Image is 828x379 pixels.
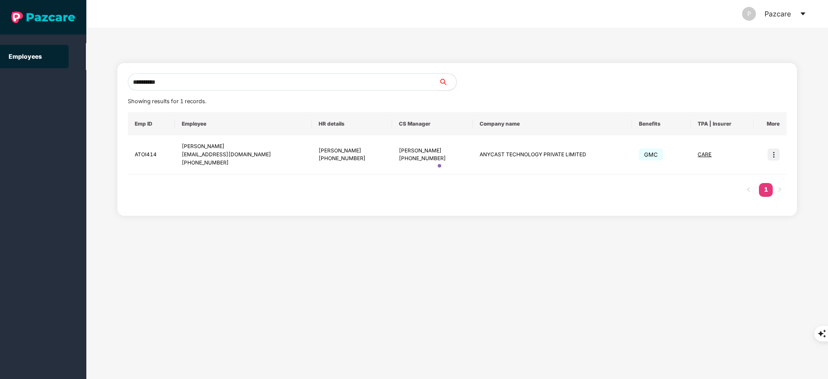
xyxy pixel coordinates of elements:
[182,142,304,151] div: [PERSON_NAME]
[473,112,632,136] th: Company name
[439,73,457,91] button: search
[392,112,473,136] th: CS Manager
[759,183,773,196] a: 1
[399,147,466,155] div: [PERSON_NAME]
[773,183,787,197] button: right
[312,112,392,136] th: HR details
[632,112,691,136] th: Benefits
[777,187,782,192] span: right
[319,155,386,163] div: [PHONE_NUMBER]
[759,183,773,197] li: 1
[800,10,806,17] span: caret-down
[128,136,175,174] td: ATOI414
[175,112,311,136] th: Employee
[473,136,632,174] td: ANYCAST TECHNOLOGY PRIVATE LIMITED
[319,147,386,155] div: [PERSON_NAME]
[742,183,755,197] button: left
[128,112,175,136] th: Emp ID
[182,159,304,167] div: [PHONE_NUMBER]
[768,148,780,161] img: icon
[698,151,711,158] span: CARE
[639,148,663,161] span: GMC
[773,183,787,197] li: Next Page
[439,79,456,85] span: search
[754,112,787,136] th: More
[399,155,466,163] div: [PHONE_NUMBER]
[128,98,206,104] span: Showing results for 1 records.
[182,151,304,159] div: [EMAIL_ADDRESS][DOMAIN_NAME]
[747,7,751,21] span: P
[691,112,754,136] th: TPA | Insurer
[9,53,42,60] a: Employees
[742,183,755,197] li: Previous Page
[746,187,751,192] span: left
